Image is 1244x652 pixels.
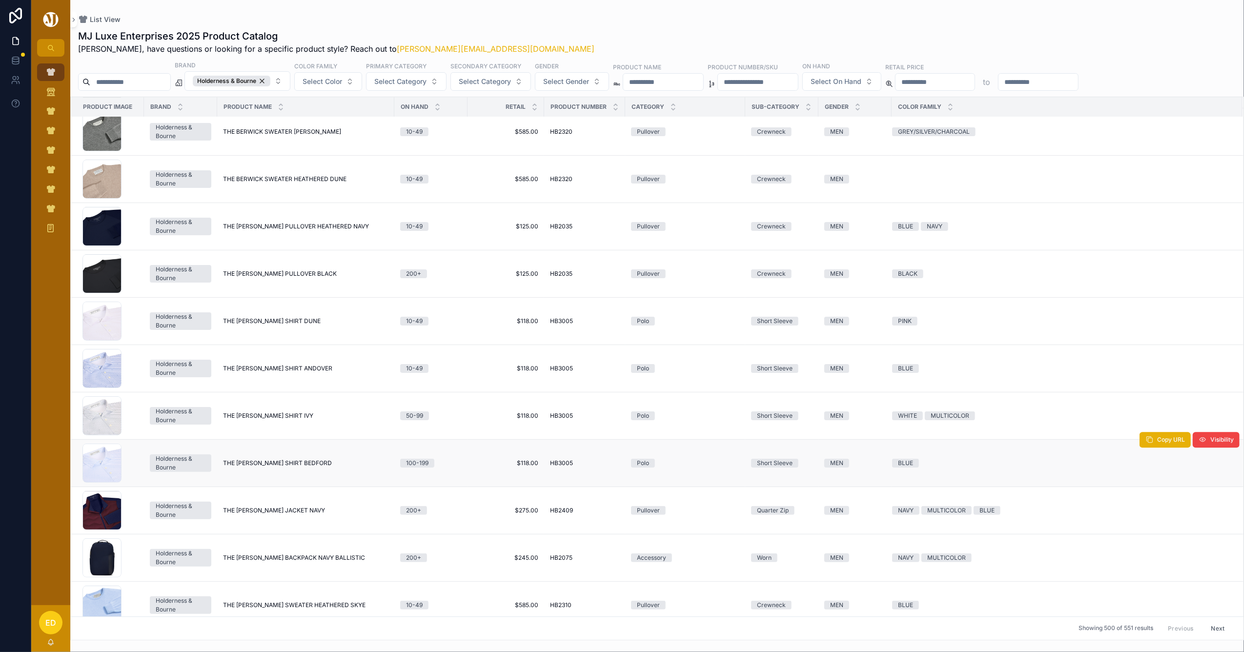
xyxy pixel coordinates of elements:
div: 200+ [406,506,421,515]
h1: MJ Luxe Enterprises 2025 Product Catalog [78,29,594,43]
a: $125.00 [473,270,538,278]
a: MEN [824,411,886,420]
div: MEN [830,506,843,515]
a: Holderness & Bourne [150,502,211,519]
span: HB2075 [550,554,572,562]
div: Crewneck [757,269,786,278]
a: Short Sleeve [751,411,813,420]
div: Pullover [637,269,660,278]
a: THE [PERSON_NAME] PULLOVER HEATHERED NAVY [223,223,388,230]
label: Secondary Category [450,61,521,70]
div: 200+ [406,269,421,278]
div: 10-49 [406,317,423,326]
div: BLUE [898,459,913,468]
span: Select Gender [543,77,589,86]
span: Select Category [374,77,427,86]
a: Pullover [631,175,739,183]
a: MEN [824,506,886,515]
div: Crewneck [757,127,786,136]
div: Accessory [637,553,666,562]
button: Select Button [294,72,362,91]
div: 200+ [406,553,421,562]
span: On Hand [401,103,428,111]
span: Product Image [83,103,132,111]
a: MEN [824,222,886,231]
a: MEN [824,459,886,468]
span: $585.00 [473,601,538,609]
div: BLUE [898,364,913,373]
a: Pullover [631,269,739,278]
div: Short Sleeve [757,317,793,326]
span: THE [PERSON_NAME] SHIRT BEDFORD [223,459,332,467]
span: List View [90,15,121,24]
a: HB2075 [550,554,619,562]
a: List View [78,15,121,24]
a: BLUE [892,601,1231,610]
span: THE [PERSON_NAME] SHIRT ANDOVER [223,365,332,372]
a: HB3005 [550,412,619,420]
a: $125.00 [473,223,538,230]
a: MEN [824,553,886,562]
span: THE [PERSON_NAME] PULLOVER HEATHERED NAVY [223,223,369,230]
div: Pullover [637,222,660,231]
button: Visibility [1193,432,1240,448]
a: 200+ [400,506,462,515]
div: 10-49 [406,601,423,610]
span: THE [PERSON_NAME] SHIRT DUNE [223,317,321,325]
a: Quarter Zip [751,506,813,515]
div: MULTICOLOR [931,411,969,420]
div: Polo [637,411,649,420]
a: Crewneck [751,222,813,231]
a: Holderness & Bourne [150,407,211,425]
label: On Hand [802,61,830,70]
span: Retail [506,103,526,111]
a: 200+ [400,269,462,278]
div: 10-49 [406,175,423,183]
a: HB2310 [550,601,619,609]
div: Crewneck [757,175,786,183]
a: BLUE [892,364,1231,373]
div: 10-49 [406,222,423,231]
button: Next [1204,621,1232,636]
div: MEN [830,601,843,610]
div: Holderness & Bourne [156,407,205,425]
a: 10-49 [400,127,462,136]
a: 200+ [400,553,462,562]
div: Holderness & Bourne [156,454,205,472]
a: 10-49 [400,601,462,610]
div: scrollable content [31,57,70,250]
a: NAVYMULTICOLORBLUE [892,506,1231,515]
span: HB2320 [550,128,572,136]
a: THE [PERSON_NAME] SHIRT BEDFORD [223,459,388,467]
a: $118.00 [473,412,538,420]
button: Select Button [184,71,290,91]
label: Brand [175,61,196,69]
div: MEN [830,127,843,136]
a: $118.00 [473,459,538,467]
a: NAVYMULTICOLOR [892,553,1231,562]
span: Color Family [898,103,941,111]
span: THE [PERSON_NAME] JACKET NAVY [223,507,325,514]
div: Short Sleeve [757,459,793,468]
a: Holderness & Bourne [150,549,211,567]
a: HB2320 [550,175,619,183]
a: GREY/SILVER/CHARCOAL [892,127,1231,136]
div: NAVY [898,506,914,515]
span: HB2320 [550,175,572,183]
span: Select On Hand [811,77,861,86]
span: $118.00 [473,365,538,372]
a: THE [PERSON_NAME] SHIRT ANDOVER [223,365,388,372]
span: THE [PERSON_NAME] SHIRT IVY [223,412,313,420]
div: Quarter Zip [757,506,789,515]
a: 10-49 [400,222,462,231]
span: $585.00 [473,128,538,136]
div: Holderness & Bourne [156,123,205,141]
a: $245.00 [473,554,538,562]
span: HB3005 [550,412,573,420]
div: Holderness & Bourne [156,218,205,235]
span: Brand [150,103,171,111]
a: Crewneck [751,127,813,136]
a: Short Sleeve [751,459,813,468]
div: Crewneck [757,601,786,610]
